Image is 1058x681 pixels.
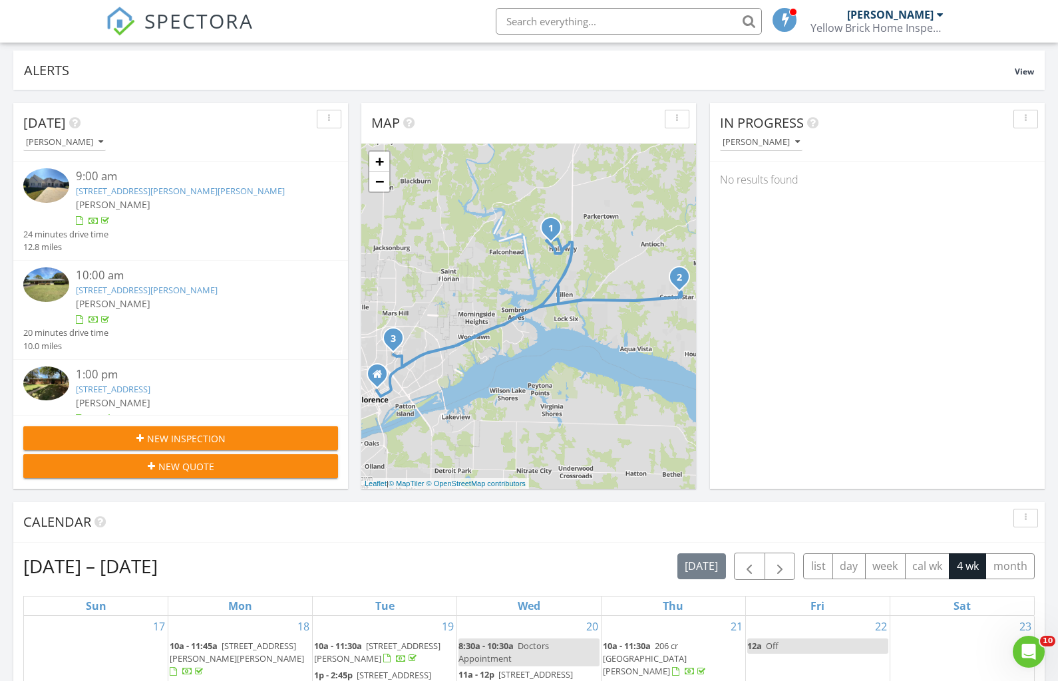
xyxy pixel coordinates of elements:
span: New Inspection [147,432,226,446]
div: 137 Co Rd 420, Killen, AL 35645 [679,277,687,285]
a: [STREET_ADDRESS][PERSON_NAME][PERSON_NAME] [76,185,285,197]
i: 1 [548,224,554,233]
span: [STREET_ADDRESS][PERSON_NAME] [314,640,441,664]
input: Search everything... [496,8,762,35]
a: Go to August 21, 2025 [728,616,745,637]
button: week [865,553,906,579]
a: 10:00 am [STREET_ADDRESS][PERSON_NAME] [PERSON_NAME] 20 minutes drive time 10.0 miles [23,267,338,352]
span: [STREET_ADDRESS] [498,668,573,680]
a: 10a - 11:45a [STREET_ADDRESS][PERSON_NAME][PERSON_NAME] [170,640,304,677]
button: [DATE] [677,553,726,579]
a: 10a - 11:30a 206 cr [GEOGRAPHIC_DATA][PERSON_NAME] [603,640,708,677]
a: Sunday [83,597,109,615]
button: 4 wk [949,553,986,579]
a: Go to August 18, 2025 [295,616,312,637]
span: [STREET_ADDRESS][PERSON_NAME][PERSON_NAME] [170,640,304,664]
a: © OpenStreetMap contributors [427,479,526,487]
a: 1:00 pm [STREET_ADDRESS] [PERSON_NAME] 22 minutes drive time 13.4 miles [23,366,338,452]
div: 438 N Walnut Street, Florence AL 35630 [377,374,385,382]
a: © MapTiler [389,479,425,487]
a: Wednesday [515,597,543,615]
button: list [803,553,833,579]
a: Zoom in [369,152,389,172]
img: 9346178%2Fcover_photos%2F8hLpzietaAOrCfHzrKjm%2Fsmall.jpg [23,267,69,302]
span: SPECTORA [144,7,254,35]
span: 1p - 2:45p [314,669,353,681]
div: 9:00 am [76,168,312,185]
a: Go to August 19, 2025 [439,616,456,637]
a: Tuesday [373,597,397,615]
div: 186 Eastwood Ln, Killen, AL 35645 [551,227,559,235]
span: 10 [1040,636,1055,646]
button: Next [765,553,796,580]
a: Saturday [951,597,973,615]
span: 10a - 11:30a [314,640,362,652]
div: Alerts [24,61,1015,79]
a: Friday [808,597,827,615]
button: New Inspection [23,426,338,450]
span: Doctors Appointment [458,640,549,664]
span: [PERSON_NAME] [76,198,150,211]
div: 10.0 miles [23,340,108,352]
span: [PERSON_NAME] [76,396,150,409]
div: [PERSON_NAME] [847,8,934,21]
a: 10a - 11:30a [STREET_ADDRESS][PERSON_NAME] [314,640,441,664]
i: 2 [677,273,682,283]
div: 1:00 pm [76,366,312,383]
div: [PERSON_NAME] [723,138,800,147]
iframe: Intercom live chat [1013,636,1045,668]
a: Monday [226,597,255,615]
span: View [1015,66,1034,77]
a: Go to August 23, 2025 [1017,616,1034,637]
button: cal wk [905,553,950,579]
div: 10:00 am [76,267,312,284]
span: Calendar [23,513,91,531]
img: 9346479%2Fcover_photos%2Fe6jgVcYUtNrQwgeI4mm0%2Fsmall.jpg [23,366,69,401]
span: Off [766,640,779,652]
div: 1501 Duntreath Ave, Florence, AL 35630 [393,338,401,346]
a: 9:00 am [STREET_ADDRESS][PERSON_NAME][PERSON_NAME] [PERSON_NAME] 24 minutes drive time 12.8 miles [23,168,338,253]
img: The Best Home Inspection Software - Spectora [106,7,135,36]
a: 10a - 11:45a [STREET_ADDRESS][PERSON_NAME][PERSON_NAME] [170,638,311,680]
span: 206 cr [GEOGRAPHIC_DATA][PERSON_NAME] [603,640,687,677]
a: SPECTORA [106,18,254,46]
div: No results found [710,162,1045,198]
a: Go to August 20, 2025 [584,616,601,637]
a: Go to August 22, 2025 [872,616,890,637]
span: 11a - 12p [458,668,494,680]
a: [STREET_ADDRESS] [76,383,150,395]
button: month [985,553,1035,579]
div: [PERSON_NAME] [26,138,103,147]
a: [STREET_ADDRESS][PERSON_NAME] [76,284,218,296]
span: 10a - 11:30a [603,640,651,652]
span: 12a [747,640,762,652]
span: 10a - 11:45a [170,640,218,652]
span: In Progress [720,114,804,132]
span: [DATE] [23,114,66,132]
div: Yellow Brick Home Inspection [810,21,944,35]
h2: [DATE] – [DATE] [23,553,158,579]
div: 12.8 miles [23,241,108,253]
i: 3 [391,335,396,344]
a: Thursday [660,597,686,615]
button: [PERSON_NAME] [720,134,802,152]
img: 9365135%2Fcover_photos%2Fd5L4Blidk5L6h2ROgppm%2Fsmall.jpg [23,168,69,203]
a: 10a - 11:30a 206 cr [GEOGRAPHIC_DATA][PERSON_NAME] [603,638,744,680]
span: [PERSON_NAME] [76,297,150,310]
a: Leaflet [365,479,387,487]
button: New Quote [23,454,338,478]
button: day [832,553,866,579]
div: 20 minutes drive time [23,327,108,339]
a: 10a - 11:30a [STREET_ADDRESS][PERSON_NAME] [314,638,455,667]
span: Map [371,114,400,132]
div: 24 minutes drive time [23,228,108,241]
button: [PERSON_NAME] [23,134,106,152]
a: Zoom out [369,172,389,192]
a: Go to August 17, 2025 [150,616,168,637]
span: New Quote [158,460,214,474]
button: Previous [734,553,765,580]
div: | [361,478,529,489]
span: 8:30a - 10:30a [458,640,514,652]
